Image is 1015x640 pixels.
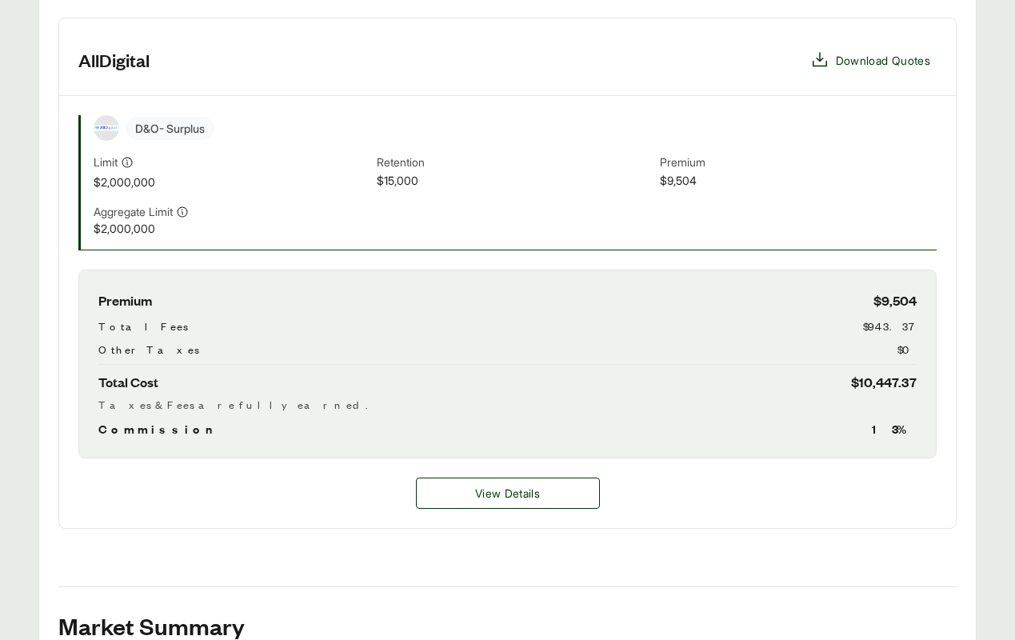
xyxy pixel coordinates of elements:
[58,613,957,638] h2: Market Summary
[94,154,118,170] span: Limit
[416,478,600,509] a: AllDigital details
[98,341,199,358] span: Other Taxes
[94,220,370,237] span: $2,000,000
[98,318,188,334] span: Total Fees
[804,44,937,76] button: Download Quotes
[873,290,917,311] span: $9,504
[98,290,152,311] span: Premium
[416,478,600,509] button: View Details
[897,341,917,358] span: $0
[377,172,653,190] span: $15,000
[836,52,930,69] span: Download Quotes
[94,125,118,130] img: AllDigital
[872,419,917,438] span: 13 %
[851,371,917,393] span: $10,447.37
[126,117,214,140] span: D&O - Surplus
[660,154,937,172] span: Premium
[78,48,150,72] h3: AllDigital
[98,419,220,438] span: Commission
[94,174,370,190] span: $2,000,000
[660,172,937,190] span: $9,504
[98,371,158,393] span: Total Cost
[98,396,917,413] div: Taxes & Fees are fully earned.
[377,154,653,172] span: Retention
[94,203,173,220] span: Aggregate Limit
[863,318,917,334] span: $943.37
[475,485,540,502] span: View Details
